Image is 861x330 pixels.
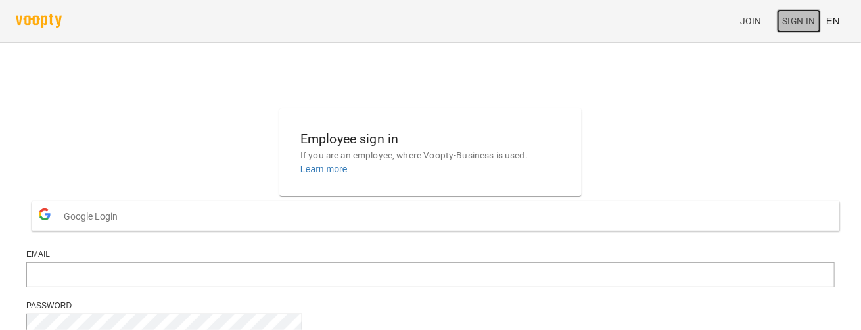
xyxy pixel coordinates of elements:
a: Sign In [777,9,821,33]
button: EN [821,9,845,33]
span: Join [740,13,762,29]
div: Email [26,249,835,260]
img: voopty.png [16,14,62,28]
a: Learn more [300,164,348,174]
button: Employee sign inIf you are an employee, where Voopty-Business is used.Learn more [290,118,571,186]
button: Google Login [32,201,840,231]
span: Google Login [64,203,124,229]
h6: Employee sign in [300,129,561,149]
a: Join [735,9,777,33]
div: Password [26,300,835,312]
span: EN [826,14,840,28]
span: Sign In [782,13,816,29]
p: If you are an employee, where Voopty-Business is used. [300,149,561,162]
